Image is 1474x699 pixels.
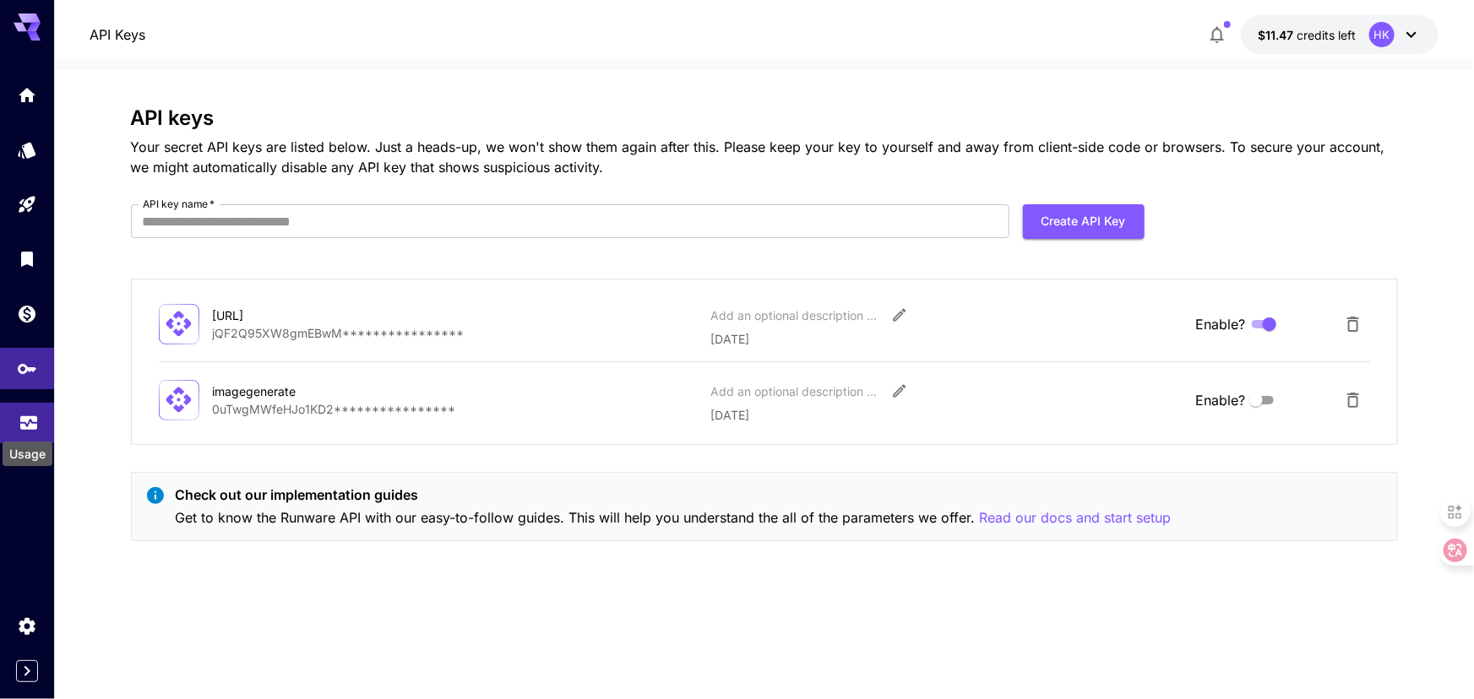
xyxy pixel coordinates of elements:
div: API Keys [17,353,37,374]
button: Edit [884,300,915,330]
p: [DATE] [710,330,1182,348]
p: Get to know the Runware API with our easy-to-follow guides. This will help you understand the all... [176,507,1172,528]
div: Playground [17,194,37,215]
div: [URL] [213,306,382,324]
div: $11.47287 [1258,26,1356,44]
p: Check out our implementation guides [176,485,1172,505]
div: HK [1369,22,1395,47]
button: Delete API Key [1336,307,1370,341]
div: imagegenerate [213,382,382,400]
div: Usage [19,407,39,428]
p: [DATE] [710,406,1182,424]
button: Expand sidebar [16,660,38,682]
h3: API keys [131,106,1398,130]
button: Read our docs and start setup [980,507,1172,528]
div: Add an optional description or comment [710,382,879,400]
button: Edit [884,376,915,406]
div: Add an optional description or comment [710,306,879,324]
div: Home [17,84,37,106]
div: Usage [3,442,52,466]
span: $11.47 [1258,28,1297,42]
label: API key name [143,197,215,211]
p: Your secret API keys are listed below. Just a heads-up, we won't show them again after this. Plea... [131,137,1398,177]
span: credits left [1297,28,1356,42]
div: Models [17,139,37,160]
div: Library [17,248,37,269]
a: API Keys [90,24,145,45]
button: Create API Key [1023,204,1145,239]
div: Wallet [17,303,37,324]
span: Enable? [1196,314,1246,334]
span: Enable? [1196,390,1246,410]
button: $11.47287HK [1241,15,1439,54]
button: Delete API Key [1336,383,1370,417]
nav: breadcrumb [90,24,145,45]
div: Settings [17,615,37,637]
